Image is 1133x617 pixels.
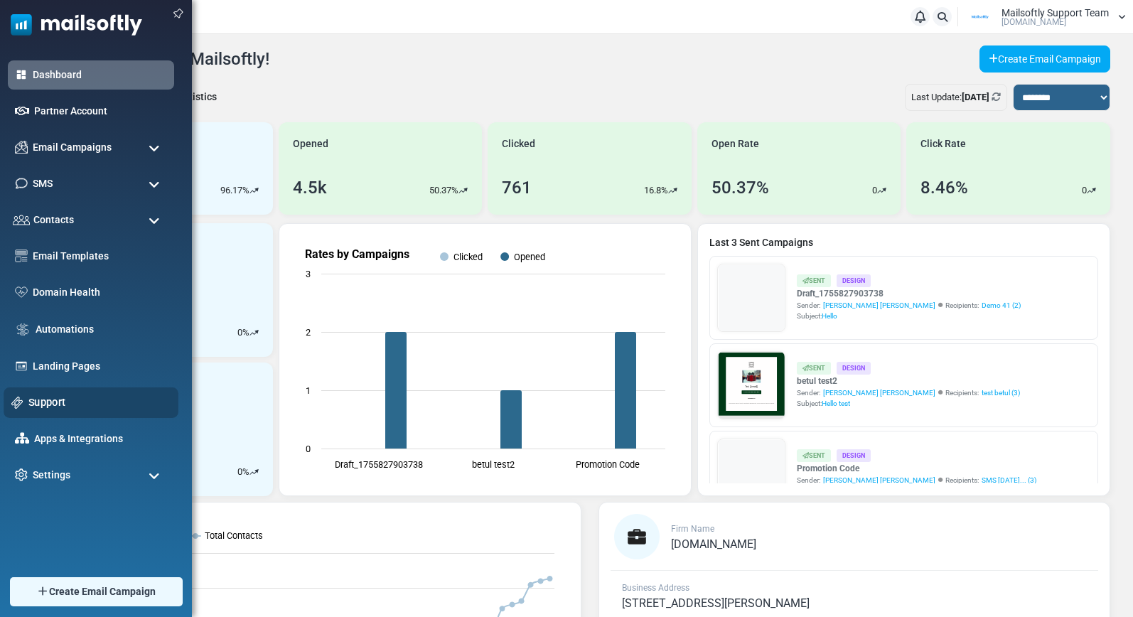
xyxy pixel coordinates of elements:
p: 16.8% [644,183,668,198]
svg: Rates by Campaigns [291,235,680,484]
span: [DOMAIN_NAME] [1002,18,1066,26]
a: Promotion Code [797,462,1036,475]
span: Mailsoftly Support Team [1002,8,1109,18]
div: 8.46% [920,175,968,200]
div: Last Update: [905,84,1007,111]
text: Opened [514,252,545,262]
text: Total Contacts [205,530,263,541]
span: [PERSON_NAME] [PERSON_NAME] [823,387,935,398]
p: 0 [1082,183,1087,198]
div: Design [837,274,871,286]
div: Sender: Recipients: [797,300,1021,311]
span: Contacts [33,213,74,227]
div: 50.37% [712,175,769,200]
span: Hello [822,312,837,320]
text: 2 [306,327,311,338]
div: Sender: Recipients: [797,387,1020,398]
span: Firm Name [671,524,714,534]
text: 1 [306,385,311,396]
div: Sent [797,274,831,286]
a: [DOMAIN_NAME] [671,539,756,550]
strong: Follow Us [218,336,272,348]
img: sms-icon.png [15,177,28,190]
span: Opened [293,136,328,151]
div: Sent [797,362,831,374]
img: email-templates-icon.svg [15,250,28,262]
a: Domain Health [33,285,167,300]
a: test betul (3) [982,387,1020,398]
a: Demo 41 (2) [982,300,1021,311]
div: Design [837,362,871,374]
div: % [237,465,259,479]
a: Shop Now and Save Big! [173,282,318,308]
text: betul test2 [472,459,515,470]
div: Sent [797,449,831,461]
a: Email Templates [33,249,167,264]
span: Business Address [622,583,689,593]
span: Click Rate [920,136,966,151]
a: Partner Account [34,104,167,119]
div: Subject: [797,311,1021,321]
a: SMS [DATE]... (3) [982,475,1036,485]
p: 0 [237,326,242,340]
p: 50.37% [429,183,458,198]
span: Clicked [502,136,535,151]
p: 0 [872,183,877,198]
a: Draft_1755827903738 [797,287,1021,300]
img: contacts-icon.svg [13,215,30,225]
span: [PERSON_NAME] [PERSON_NAME] [823,300,935,311]
b: [DATE] [962,92,989,102]
span: Create Email Campaign [49,584,156,599]
span: [PERSON_NAME] [PERSON_NAME] [823,475,935,485]
text: Clicked [453,252,483,262]
p: 96.17% [220,183,249,198]
p: 0 [237,465,242,479]
text: 0 [306,444,311,454]
span: [STREET_ADDRESS][PERSON_NAME] [622,596,810,610]
img: support-icon.svg [11,397,23,409]
span: Open Rate [712,136,759,151]
img: User Logo [962,6,998,28]
div: % [237,326,259,340]
a: Refresh Stats [992,92,1001,102]
div: Subject: [797,398,1020,409]
text: Promotion Code [576,459,640,470]
img: dashboard-icon-active.svg [15,68,28,81]
div: Sender: Recipients: [797,475,1036,485]
strong: Shop Now and Save Big! [187,289,304,301]
h1: Test {(email)} [64,247,426,269]
a: User Logo Mailsoftly Support Team [DOMAIN_NAME] [962,6,1126,28]
a: betul test2 [797,375,1020,387]
p: Lorem ipsum dolor sit amet, consectetur adipiscing elit, sed do eiusmod tempor incididunt [75,373,416,387]
a: Support [28,395,171,410]
img: workflow.svg [15,321,31,338]
img: landing_pages.svg [15,360,28,372]
a: Last 3 Sent Campaigns [709,235,1098,250]
a: Create Email Campaign [979,45,1110,73]
div: 761 [502,175,532,200]
div: Design [837,449,871,461]
text: Rates by Campaigns [305,247,409,261]
a: Apps & Integrations [34,431,167,446]
span: SMS [33,176,53,191]
span: Settings [33,468,70,483]
text: 3 [306,269,311,279]
text: Draft_1755827903738 [334,459,422,470]
a: Landing Pages [33,359,167,374]
a: Automations [36,322,167,337]
span: Email Campaigns [33,140,112,155]
a: Dashboard [33,68,167,82]
img: settings-icon.svg [15,468,28,481]
span: Hello test [822,399,850,407]
span: [DOMAIN_NAME] [671,537,756,551]
img: domain-health-icon.svg [15,286,28,298]
img: campaigns-icon.png [15,141,28,154]
div: 4.5k [293,175,327,200]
